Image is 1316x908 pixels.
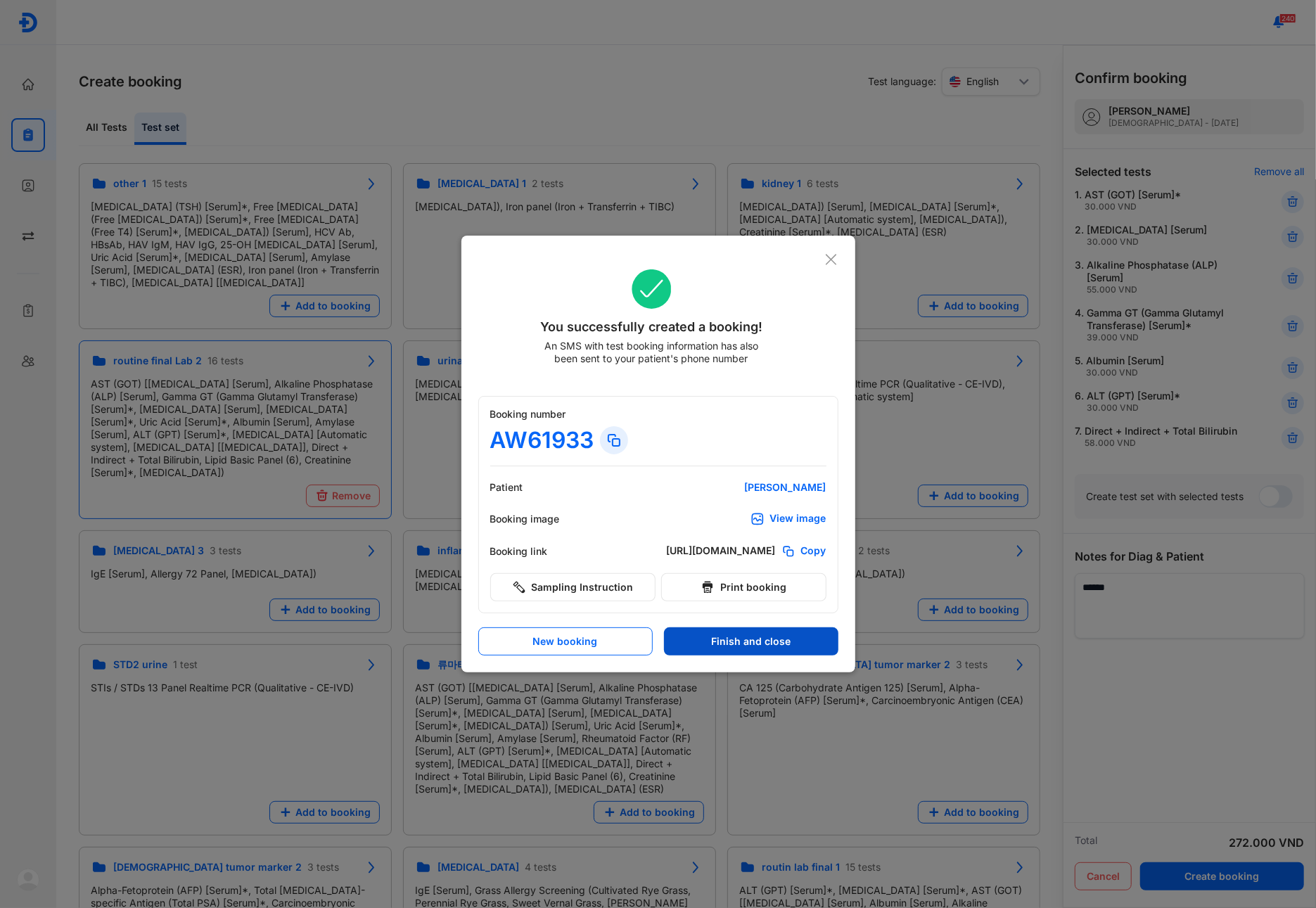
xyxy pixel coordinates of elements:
[490,513,575,525] div: Booking image
[478,317,825,337] div: You successfully created a booking!
[490,573,656,601] button: Sampling Instruction
[490,545,575,558] div: Booking link
[658,481,826,494] div: [PERSON_NAME]
[667,544,776,558] div: [URL][DOMAIN_NAME]
[490,426,594,454] div: AW61933
[478,627,653,656] button: New booking
[541,340,762,365] div: An SMS with test booking information has also been sent to your patient's phone number
[490,481,575,494] div: Patient
[801,544,826,558] span: Copy
[661,573,826,601] button: Print booking
[490,408,826,421] div: Booking number
[770,512,826,526] div: View image
[664,627,838,656] button: Finish and close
